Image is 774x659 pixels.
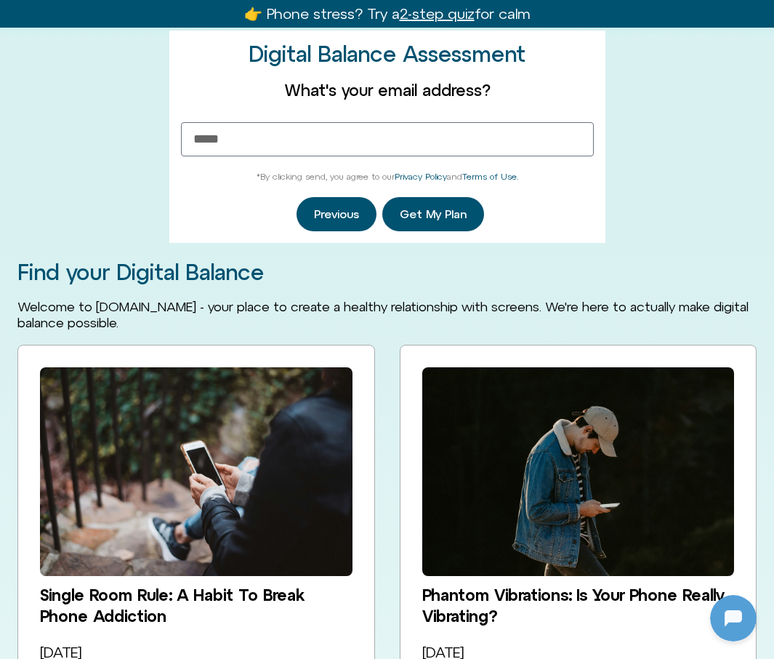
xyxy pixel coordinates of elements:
[710,595,757,642] iframe: Botpress
[249,42,525,66] h2: Digital Balance Assessment
[40,367,352,575] img: Image of a person on their phone outside. Single Room Rule: A Habit To Break Phone Addiction
[395,172,447,182] a: Privacy Policy
[422,367,735,575] a: Phantom Vibrations: Is Your Phone Really Vibrating?
[181,81,594,100] label: What's your email address?
[462,172,518,182] a: Terms of Use.
[257,172,518,182] span: *By clicking send, you agree to our and
[382,197,484,231] button: Get My Plan
[400,5,475,22] u: 2-step quiz
[422,586,724,626] a: Phantom Vibrations: Is Your Phone Really Vibrating?
[244,5,531,22] a: 👉 Phone stress? Try a2-step quizfor calm
[422,367,735,575] img: Image of a person walking outside head down on their cellphone.
[17,299,749,330] span: Welcome to [DOMAIN_NAME] - your place to create a healthy relationship with screens. We're here t...
[17,260,757,284] h2: Find your Digital Balance
[40,367,352,575] a: Single Room Rule: A Habit To Break Phone Addiction
[400,208,467,221] span: Get My Plan
[40,586,304,626] a: Single Room Rule: A Habit To Break Phone Addiction
[181,81,594,231] form: Homepage Sign Up
[297,197,376,231] button: Previous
